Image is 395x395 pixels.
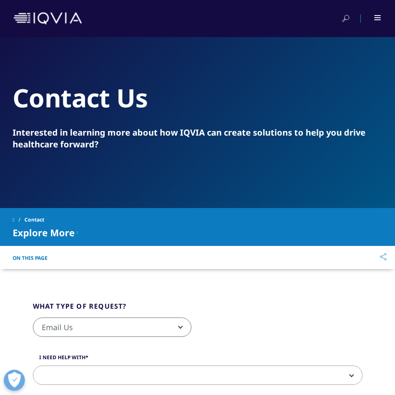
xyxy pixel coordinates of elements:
[24,212,44,227] span: Contact
[4,370,25,391] button: Open Preferences
[13,127,382,150] div: Interested in learning more about how IQVIA can create solutions to help you drive healthcare for...
[33,354,363,366] label: I need help with
[33,318,191,337] span: Email Us
[13,255,56,262] button: On This Page
[13,227,75,238] span: Explore More
[13,12,82,24] img: IQVIA Healthcare Information Technology and Pharma Clinical Research Company
[13,82,382,114] h2: Contact Us
[33,301,127,318] legend: What type of request?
